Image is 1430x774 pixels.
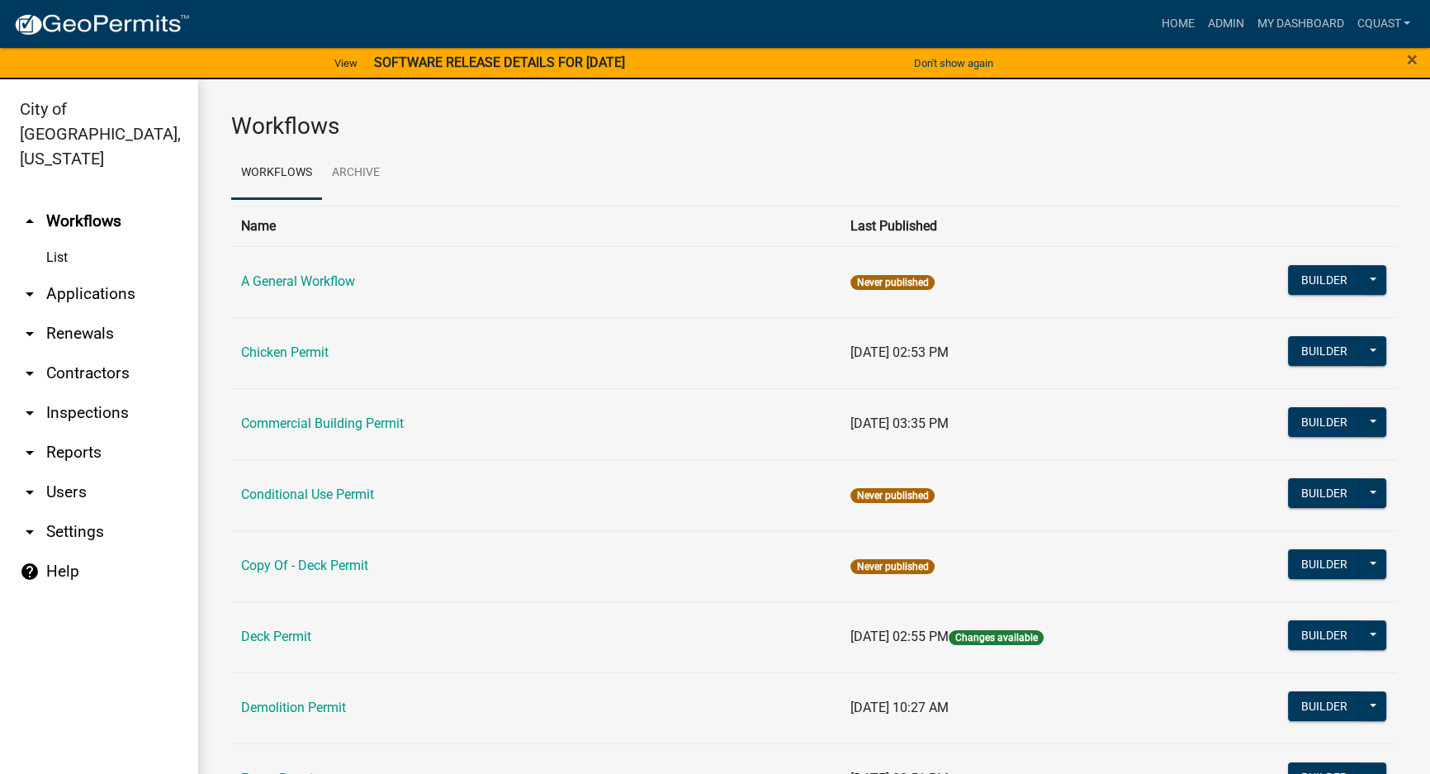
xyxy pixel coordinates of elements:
[1200,8,1250,40] a: Admin
[241,558,368,573] a: Copy Of - Deck Permit
[20,482,40,502] i: arrow_drop_down
[20,443,40,463] i: arrow_drop_down
[1288,478,1361,508] button: Builder
[1288,407,1361,437] button: Builder
[241,487,374,502] a: Conditional Use Permit
[241,415,404,431] a: Commercial Building Permit
[1154,8,1200,40] a: Home
[241,344,329,360] a: Chicken Permit
[374,55,625,70] strong: SOFTWARE RELEASE DETAILS FOR [DATE]
[1288,265,1361,295] button: Builder
[20,324,40,344] i: arrow_drop_down
[322,147,390,200] a: Archive
[1288,336,1361,366] button: Builder
[1350,8,1417,40] a: cquast
[20,522,40,542] i: arrow_drop_down
[1407,48,1418,71] span: ×
[850,629,949,644] span: [DATE] 02:55 PM
[850,559,934,574] span: Never published
[850,700,949,715] span: [DATE] 10:27 AM
[1407,50,1418,69] button: Close
[20,363,40,383] i: arrow_drop_down
[1288,549,1361,579] button: Builder
[949,630,1043,645] span: Changes available
[850,275,934,290] span: Never published
[840,206,1196,246] th: Last Published
[1288,691,1361,721] button: Builder
[20,562,40,582] i: help
[1288,620,1361,650] button: Builder
[328,50,364,77] a: View
[231,206,840,246] th: Name
[20,211,40,231] i: arrow_drop_up
[241,629,311,644] a: Deck Permit
[20,403,40,423] i: arrow_drop_down
[231,147,322,200] a: Workflows
[850,415,949,431] span: [DATE] 03:35 PM
[20,284,40,304] i: arrow_drop_down
[907,50,1000,77] button: Don't show again
[241,700,346,715] a: Demolition Permit
[850,488,934,503] span: Never published
[241,273,355,289] a: A General Workflow
[850,344,949,360] span: [DATE] 02:53 PM
[1250,8,1350,40] a: My Dashboard
[231,112,1397,140] h3: Workflows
